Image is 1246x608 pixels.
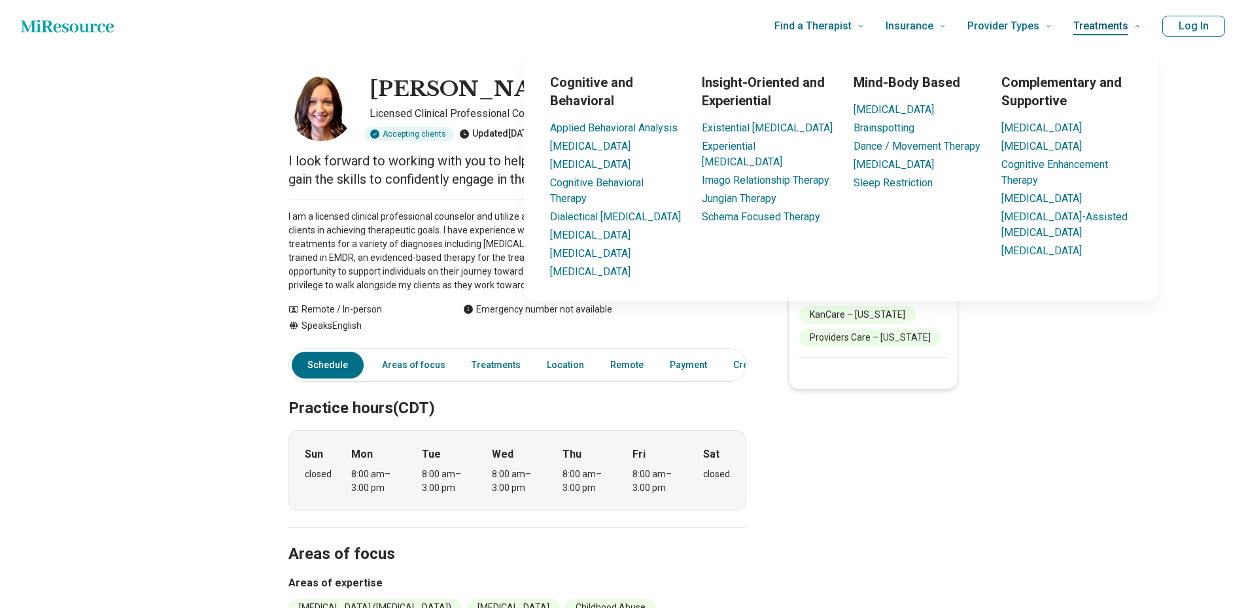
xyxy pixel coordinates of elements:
a: Location [539,352,592,379]
a: [MEDICAL_DATA] [550,158,631,171]
a: [MEDICAL_DATA] [854,103,934,116]
span: Find a Therapist [774,17,852,35]
a: [MEDICAL_DATA] [1001,140,1082,152]
a: Treatments [464,352,528,379]
span: Treatments [1073,17,1128,35]
li: KanCare – [US_STATE] [799,306,916,324]
a: Home page [21,13,114,39]
p: Licensed Clinical Professional Counselor (LCPC) [370,106,746,122]
a: Sleep Restriction [854,177,933,189]
div: closed [703,467,730,481]
div: closed [305,467,332,481]
div: Remote / In-person [288,303,437,316]
a: Imago Relationship Therapy [702,174,829,186]
a: Jungian Therapy [702,192,776,205]
a: Credentials [725,352,799,379]
a: Cognitive Behavioral Therapy [550,177,644,205]
a: [MEDICAL_DATA] [550,247,631,260]
a: Cognitive Enhancement Therapy [1001,158,1108,186]
div: 8:00 am – 3:00 pm [632,467,683,495]
div: Treatments [445,52,1237,301]
strong: Tue [422,447,441,462]
a: [MEDICAL_DATA]-Assisted [MEDICAL_DATA] [1001,211,1128,239]
h3: Areas of expertise [288,575,746,591]
strong: Mon [351,447,373,462]
span: Provider Types [967,17,1039,35]
span: Insurance [886,17,933,35]
div: 8:00 am – 3:00 pm [422,467,472,495]
div: When does the program meet? [288,430,746,511]
h1: [PERSON_NAME] [370,76,580,103]
h3: Insight-Oriented and Experiential [702,73,833,110]
a: [MEDICAL_DATA] [1001,122,1082,134]
a: [MEDICAL_DATA] [854,158,934,171]
a: [MEDICAL_DATA] [1001,245,1082,257]
a: Applied Behavioral Analysis [550,122,678,134]
div: Emergency number not available [463,303,612,316]
a: [MEDICAL_DATA] [550,229,631,241]
h3: Cognitive and Behavioral [550,73,681,110]
h2: Practice hours (CDT) [288,366,746,420]
a: Schedule [292,352,364,379]
a: Existential [MEDICAL_DATA] [702,122,833,134]
strong: Wed [492,447,513,462]
p: I am a licensed clinical professional counselor and utilize a strength-based, person-centered app... [288,210,746,292]
div: Accepting clients [364,127,454,141]
strong: Sat [703,447,719,462]
div: Speaks English [288,319,437,333]
a: Payment [662,352,715,379]
div: 8:00 am – 3:00 pm [562,467,613,495]
a: [MEDICAL_DATA] [550,265,631,278]
h3: Mind-Body Based [854,73,980,92]
a: [MEDICAL_DATA] [550,140,631,152]
h2: Areas of focus [288,512,746,566]
a: Schema Focused Therapy [702,211,820,223]
h3: Complementary and Supportive [1001,73,1132,110]
a: Remote [602,352,651,379]
button: Log In [1162,16,1225,37]
strong: Sun [305,447,323,462]
div: 8:00 am – 3:00 pm [492,467,542,495]
a: Dialectical [MEDICAL_DATA] [550,211,681,223]
a: Areas of focus [374,352,453,379]
img: Leslie Unrein, Licensed Clinical Professional Counselor (LCPC) [288,76,354,141]
strong: Fri [632,447,646,462]
div: 8:00 am – 3:00 pm [351,467,402,495]
a: [MEDICAL_DATA] [1001,192,1082,205]
li: Providers Care – [US_STATE] [799,329,941,346]
strong: Thu [562,447,581,462]
p: I look forward to working with you to help you manage your symptoms and to gain the skills to con... [288,152,746,188]
a: Dance / Movement Therapy [854,140,980,152]
a: Experiential [MEDICAL_DATA] [702,140,782,168]
a: Brainspotting [854,122,914,134]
